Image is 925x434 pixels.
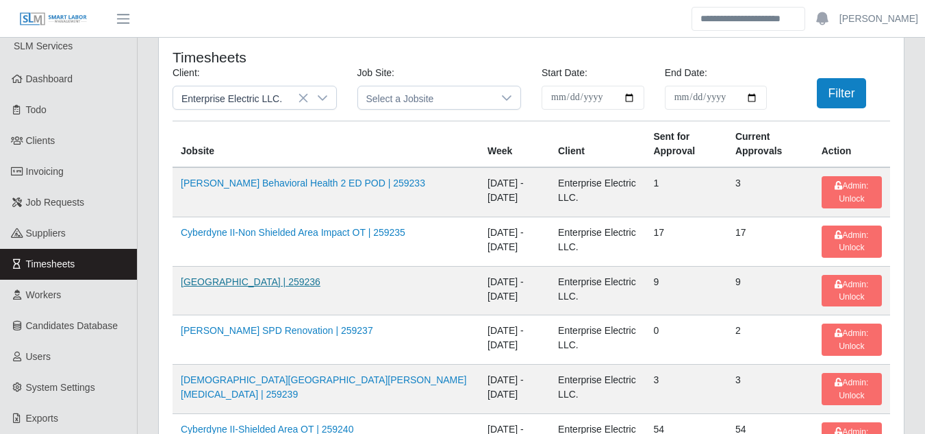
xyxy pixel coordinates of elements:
td: 2 [727,315,813,365]
label: Start Date: [542,66,587,80]
span: Workers [26,289,62,300]
button: Admin: Unlock [822,324,882,356]
span: Admin: Unlock [835,181,868,203]
span: Clients [26,135,55,146]
span: SLM Services [14,40,73,51]
td: 17 [645,217,726,266]
th: Action [813,121,890,168]
th: Week [479,121,550,168]
a: [GEOGRAPHIC_DATA] | 259236 [181,276,320,287]
button: Admin: Unlock [822,275,882,307]
a: [PERSON_NAME] [839,12,918,26]
a: Cyberdyne II-Non Shielded Area Impact OT | 259235 [181,227,405,238]
span: Job Requests [26,197,85,208]
span: Exports [26,413,58,424]
a: [PERSON_NAME] SPD Renovation | 259237 [181,325,373,336]
span: Admin: Unlock [835,280,868,302]
th: Sent for Approval [645,121,726,168]
button: Admin: Unlock [822,226,882,258]
td: [DATE] - [DATE] [479,167,550,217]
td: 9 [645,266,726,315]
td: [DATE] - [DATE] [479,315,550,365]
button: Filter [817,78,867,108]
td: [DATE] - [DATE] [479,266,550,315]
td: Enterprise Electric LLC. [550,365,645,414]
td: 3 [727,167,813,217]
img: SLM Logo [19,12,88,27]
button: Admin: Unlock [822,176,882,208]
td: Enterprise Electric LLC. [550,266,645,315]
span: Dashboard [26,73,73,84]
th: Client [550,121,645,168]
th: Jobsite [173,121,479,168]
span: Users [26,351,51,362]
td: 0 [645,315,726,365]
label: End Date: [665,66,707,80]
span: Admin: Unlock [835,328,868,350]
span: Admin: Unlock [835,378,868,400]
td: [DATE] - [DATE] [479,217,550,266]
td: 3 [645,365,726,414]
span: Candidates Database [26,320,118,331]
td: 9 [727,266,813,315]
span: Invoicing [26,166,64,177]
th: Current Approvals [727,121,813,168]
span: Suppliers [26,228,66,239]
span: Enterprise Electric LLC. [173,86,309,109]
span: Timesheets [26,258,75,269]
h4: Timesheets [173,49,459,66]
td: Enterprise Electric LLC. [550,315,645,365]
td: Enterprise Electric LLC. [550,167,645,217]
a: [PERSON_NAME] Behavioral Health 2 ED POD | 259233 [181,178,425,189]
span: Admin: Unlock [835,230,868,252]
a: [DEMOGRAPHIC_DATA][GEOGRAPHIC_DATA][PERSON_NAME][MEDICAL_DATA] | 259239 [181,374,466,400]
td: Enterprise Electric LLC. [550,217,645,266]
td: 17 [727,217,813,266]
span: Todo [26,104,47,115]
input: Search [692,7,805,31]
td: [DATE] - [DATE] [479,365,550,414]
td: 1 [645,167,726,217]
td: 3 [727,365,813,414]
span: Select a Jobsite [358,86,494,109]
label: Job Site: [357,66,394,80]
span: System Settings [26,382,95,393]
label: Client: [173,66,200,80]
button: Admin: Unlock [822,373,882,405]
